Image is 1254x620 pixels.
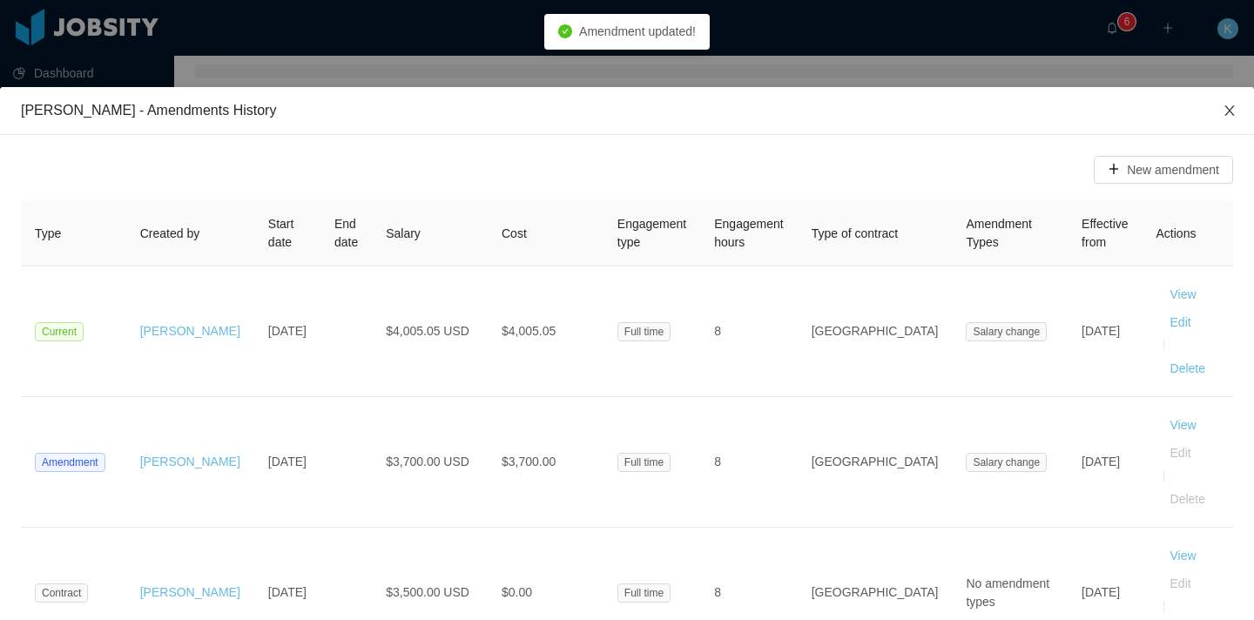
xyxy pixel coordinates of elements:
[1156,569,1205,597] button: Edit
[966,217,1031,249] span: Amendment Types
[1156,439,1205,467] button: Edit
[617,322,671,341] span: Full time
[617,583,671,603] span: Full time
[140,226,199,240] span: Created by
[1156,542,1210,569] button: View
[502,585,532,599] span: $0.00
[334,217,358,249] span: End date
[966,322,1047,341] span: Salary change
[254,266,320,397] td: [DATE]
[798,397,953,528] td: [GEOGRAPHIC_DATA]
[386,455,469,468] span: $3,700.00 USD
[1156,411,1210,439] button: View
[140,455,240,468] a: [PERSON_NAME]
[714,455,721,468] span: 8
[558,24,572,38] i: icon: check-circle
[502,324,556,338] span: $4,005.05
[1156,354,1219,382] button: Delete
[812,226,899,240] span: Type of contract
[1068,397,1142,528] td: [DATE]
[1156,280,1210,308] button: View
[21,101,1233,120] div: [PERSON_NAME] - Amendments History
[1156,308,1205,336] button: Edit
[1156,226,1197,240] span: Actions
[140,324,240,338] a: [PERSON_NAME]
[617,217,686,249] span: Engagement type
[35,226,61,240] span: Type
[966,576,1049,609] span: No amendment types
[714,324,721,338] span: 8
[35,322,84,341] span: Current
[35,583,88,603] span: Contract
[579,24,696,38] span: Amendment updated!
[35,453,105,472] span: Amendment
[1223,104,1237,118] i: icon: close
[254,397,320,528] td: [DATE]
[714,585,721,599] span: 8
[714,217,783,249] span: Engagement hours
[386,226,421,240] span: Salary
[386,324,469,338] span: $4,005.05 USD
[386,585,469,599] span: $3,500.00 USD
[502,455,556,468] span: $3,700.00
[617,453,671,472] span: Full time
[140,585,240,599] a: [PERSON_NAME]
[268,217,294,249] span: Start date
[502,226,527,240] span: Cost
[1068,266,1142,397] td: [DATE]
[1205,87,1254,136] button: Close
[1094,156,1233,184] button: icon: plusNew amendment
[966,453,1047,472] span: Salary change
[1082,217,1128,249] span: Effective from
[798,266,953,397] td: [GEOGRAPHIC_DATA]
